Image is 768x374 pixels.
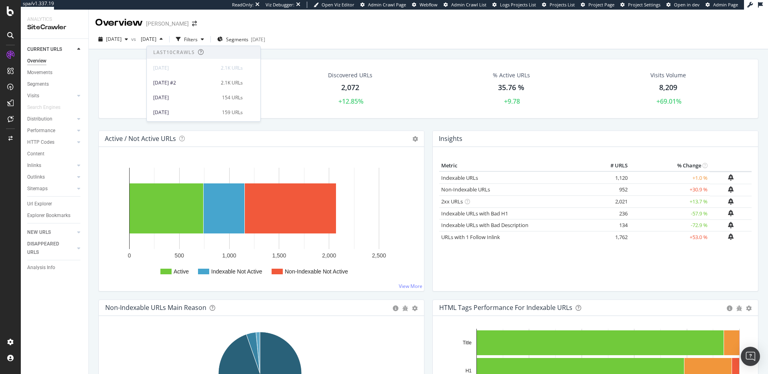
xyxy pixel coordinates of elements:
[588,2,614,8] span: Project Page
[27,200,52,208] div: Url Explorer
[131,36,138,42] span: vs
[184,36,198,43] div: Filters
[27,92,75,100] a: Visits
[659,82,677,93] div: 8,209
[105,160,418,285] svg: A chart.
[95,16,143,30] div: Overview
[728,186,734,193] div: bell-plus
[153,49,195,56] div: Last 10 Crawls
[27,115,75,123] a: Distribution
[393,306,398,311] div: circle-info
[504,97,520,106] div: +9.78
[439,304,572,312] div: HTML Tags Performance for Indexable URLs
[222,109,243,116] div: 159 URLs
[27,185,75,193] a: Sitemaps
[598,184,630,196] td: 952
[628,2,660,8] span: Project Settings
[27,138,54,147] div: HTTP Codes
[27,45,75,54] a: CURRENT URLS
[138,33,166,46] button: [DATE]
[598,196,630,208] td: 2,021
[95,33,131,46] button: [DATE]
[27,138,75,147] a: HTTP Codes
[727,306,732,311] div: circle-info
[728,198,734,205] div: bell-plus
[444,2,486,8] a: Admin Crawl List
[542,2,575,8] a: Projects List
[27,80,83,88] a: Segments
[439,133,462,144] h4: Insights
[27,185,48,193] div: Sitemaps
[656,97,682,106] div: +69.01%
[175,252,184,259] text: 500
[27,16,82,23] div: Analytics
[27,127,75,135] a: Performance
[736,306,742,311] div: bug
[630,184,710,196] td: +30.9 %
[674,2,700,8] span: Open in dev
[322,252,336,259] text: 2,000
[27,211,70,220] div: Explorer Bookmarks
[493,71,530,79] div: % Active URLs
[146,20,189,28] div: [PERSON_NAME]
[27,57,83,65] a: Overview
[598,171,630,184] td: 1,120
[105,133,176,144] h4: Active / Not Active URLs
[372,252,386,259] text: 2,500
[27,161,41,170] div: Inlinks
[27,115,52,123] div: Distribution
[27,150,44,158] div: Content
[128,252,131,259] text: 0
[550,2,575,8] span: Projects List
[27,173,75,181] a: Outlinks
[630,219,710,231] td: -72.9 %
[27,45,62,54] div: CURRENT URLS
[598,160,630,172] th: # URLS
[412,136,418,142] i: Options
[266,2,294,8] div: Viz Debugger:
[27,211,83,220] a: Explorer Bookmarks
[222,94,243,101] div: 154 URLs
[412,2,438,8] a: Webflow
[27,68,83,77] a: Movements
[500,2,536,8] span: Logs Projects List
[368,2,406,8] span: Admin Crawl Page
[27,263,55,272] div: Analysis Info
[27,103,68,112] a: Search Engines
[272,252,286,259] text: 1,500
[598,231,630,243] td: 1,762
[746,306,752,311] div: gear
[27,263,83,272] a: Analysis Info
[27,23,82,32] div: SiteCrawler
[153,79,216,86] div: [DATE] #2
[399,283,422,290] a: View More
[173,33,207,46] button: Filters
[214,33,268,46] button: Segments[DATE]
[598,207,630,219] td: 236
[27,173,45,181] div: Outlinks
[27,240,75,257] a: DISAPPEARED URLS
[620,2,660,8] a: Project Settings
[420,2,438,8] span: Webflow
[338,97,364,106] div: +12.85%
[27,240,68,257] div: DISAPPEARED URLS
[441,198,463,205] a: 2xx URLs
[153,109,217,116] div: [DATE]
[192,21,197,26] div: arrow-right-arrow-left
[630,171,710,184] td: +1.0 %
[498,82,524,93] div: 35.76 %
[27,80,49,88] div: Segments
[226,36,248,43] span: Segments
[441,210,508,217] a: Indexable URLs with Bad H1
[314,2,354,8] a: Open Viz Editor
[221,64,243,72] div: 2.1K URLs
[328,71,372,79] div: Discovered URLs
[441,174,478,181] a: Indexable URLs
[27,127,55,135] div: Performance
[27,161,75,170] a: Inlinks
[153,94,217,101] div: [DATE]
[441,186,490,193] a: Non-Indexable URLs
[650,71,686,79] div: Visits Volume
[138,36,156,42] span: 2025 Jul. 20th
